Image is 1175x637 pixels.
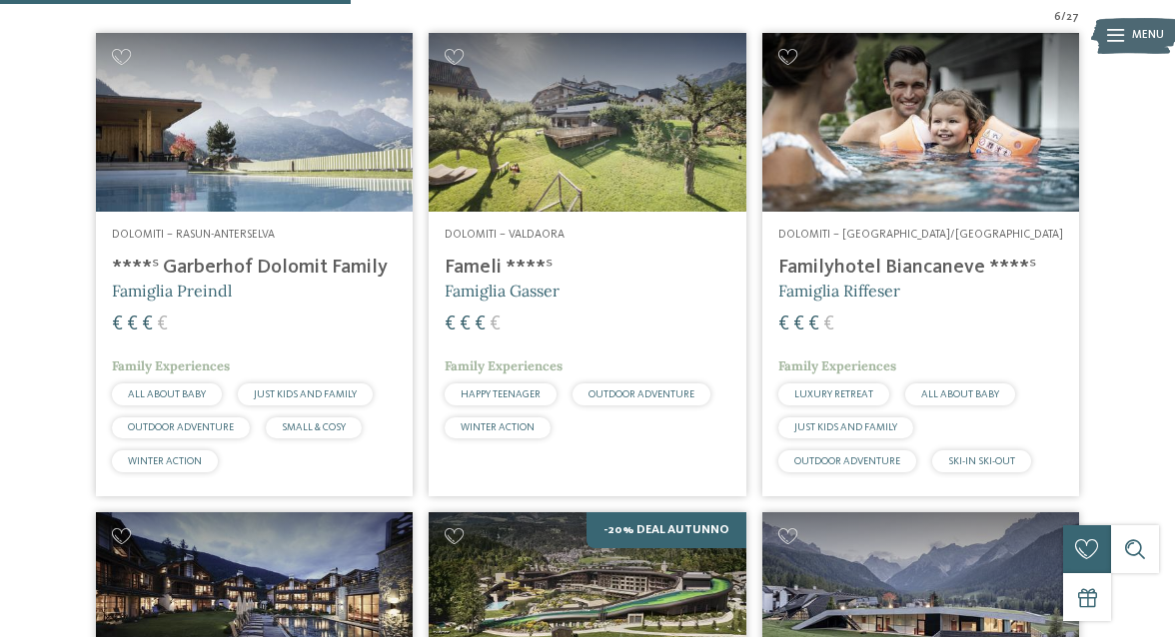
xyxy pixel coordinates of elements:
span: WINTER ACTION [461,422,535,432]
span: Dolomiti – [GEOGRAPHIC_DATA]/[GEOGRAPHIC_DATA] [778,229,1063,241]
span: ALL ABOUT BABY [128,389,206,399]
span: Famiglia Gasser [445,281,560,301]
span: € [823,315,834,334]
span: OUTDOOR ADVENTURE [794,456,900,466]
span: Famiglia Riffeser [778,281,900,301]
span: / [1061,10,1066,26]
span: HAPPY TEENAGER [461,389,541,399]
span: € [445,315,456,334]
span: Dolomiti – Rasun-Anterselva [112,229,275,241]
span: 27 [1066,10,1079,26]
img: Cercate un hotel per famiglie? Qui troverete solo i migliori! [96,33,413,211]
span: ALL ABOUT BABY [921,389,999,399]
span: LUXURY RETREAT [794,389,873,399]
img: Cercate un hotel per famiglie? Qui troverete solo i migliori! [762,33,1079,211]
span: € [157,315,168,334]
span: SMALL & COSY [282,422,346,432]
span: € [808,315,819,334]
span: Family Experiences [112,357,230,374]
span: € [460,315,471,334]
span: 6 [1054,10,1061,26]
span: Family Experiences [445,357,563,374]
span: Dolomiti – Valdaora [445,229,565,241]
a: Cercate un hotel per famiglie? Qui troverete solo i migliori! Dolomiti – Valdaora Fameli ****ˢ Fa... [429,33,745,496]
span: € [127,315,138,334]
h4: ****ˢ Garberhof Dolomit Family [112,256,397,280]
span: OUTDOOR ADVENTURE [128,422,234,432]
h4: Familyhotel Biancaneve ****ˢ [778,256,1063,280]
span: JUST KIDS AND FAMILY [794,422,897,432]
a: Cercate un hotel per famiglie? Qui troverete solo i migliori! Dolomiti – Rasun-Anterselva ****ˢ G... [96,33,413,496]
span: € [793,315,804,334]
span: SKI-IN SKI-OUT [948,456,1015,466]
img: Cercate un hotel per famiglie? Qui troverete solo i migliori! [429,33,745,211]
span: Family Experiences [778,357,896,374]
span: WINTER ACTION [128,456,202,466]
span: € [112,315,123,334]
span: Famiglia Preindl [112,281,232,301]
span: OUTDOOR ADVENTURE [588,389,694,399]
span: JUST KIDS AND FAMILY [254,389,357,399]
span: € [490,315,501,334]
span: € [142,315,153,334]
span: € [778,315,789,334]
span: € [475,315,486,334]
a: Cercate un hotel per famiglie? Qui troverete solo i migliori! Dolomiti – [GEOGRAPHIC_DATA]/[GEOGR... [762,33,1079,496]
